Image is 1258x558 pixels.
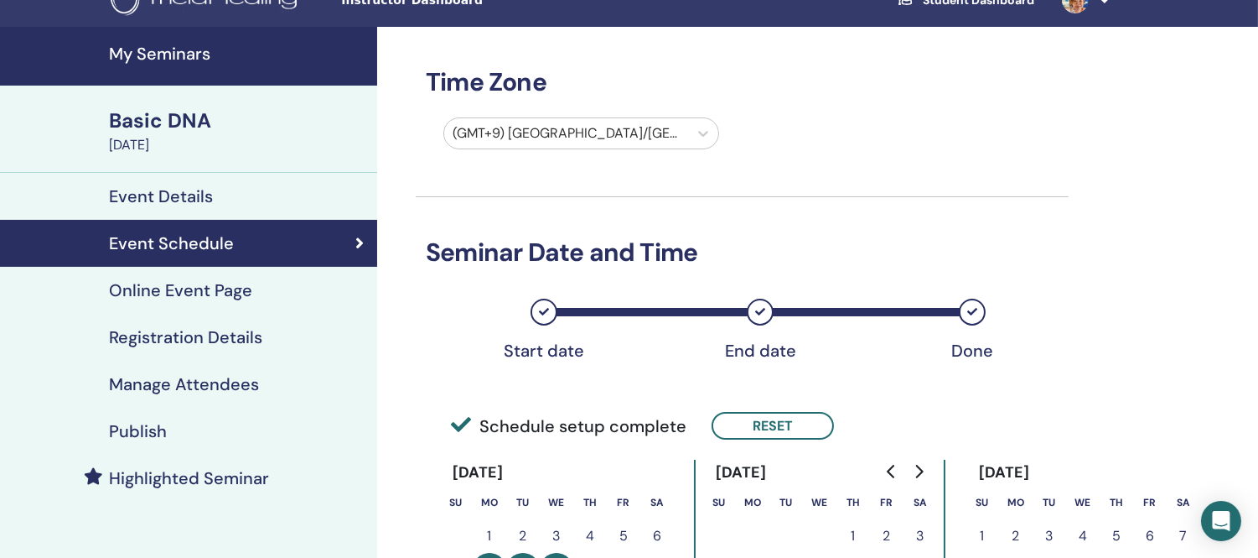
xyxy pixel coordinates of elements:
button: 3 [1033,519,1066,553]
div: [DATE] [966,460,1043,486]
th: Monday [736,486,769,519]
th: Wednesday [540,486,573,519]
div: Start date [502,341,586,361]
button: Reset [712,412,834,440]
button: 3 [903,519,937,553]
h3: Seminar Date and Time [416,237,1069,268]
th: Sunday [966,486,999,519]
th: Tuesday [769,486,803,519]
button: 1 [473,519,506,553]
button: 3 [540,519,573,553]
h4: Event Details [109,186,213,206]
span: Schedule setup complete [451,414,686,439]
button: 6 [640,519,674,553]
th: Thursday [1100,486,1133,519]
th: Saturday [640,486,674,519]
button: 4 [573,519,607,553]
th: Tuesday [506,486,540,519]
div: End date [718,341,802,361]
h4: Online Event Page [109,280,252,300]
th: Wednesday [1066,486,1100,519]
button: Go to next month [905,455,932,488]
th: Thursday [836,486,870,519]
th: Friday [607,486,640,519]
button: 2 [999,519,1033,553]
th: Saturday [903,486,937,519]
th: Friday [1133,486,1167,519]
button: Go to previous month [878,455,905,488]
h4: Manage Attendees [109,374,259,394]
h4: Event Schedule [109,233,234,253]
th: Friday [870,486,903,519]
button: 2 [506,519,540,553]
div: Basic DNA [109,107,367,135]
h4: My Seminars [109,44,367,64]
h4: Publish [109,421,167,441]
button: 6 [1133,519,1167,553]
button: 5 [607,519,640,553]
div: Open Intercom Messenger [1201,501,1241,541]
th: Thursday [573,486,607,519]
h3: Time Zone [416,67,1069,97]
button: 2 [870,519,903,553]
th: Monday [473,486,506,519]
div: [DATE] [109,135,367,155]
th: Saturday [1167,486,1200,519]
a: Basic DNA[DATE] [99,107,377,155]
button: 1 [966,519,999,553]
th: Monday [999,486,1033,519]
h4: Highlighted Seminar [109,468,269,488]
h4: Registration Details [109,327,262,347]
button: 7 [1167,519,1200,553]
button: 5 [1100,519,1133,553]
th: Wednesday [803,486,836,519]
button: 4 [1066,519,1100,553]
div: [DATE] [702,460,780,486]
button: 1 [836,519,870,553]
th: Sunday [439,486,473,519]
div: Done [930,341,1014,361]
th: Tuesday [1033,486,1066,519]
th: Sunday [702,486,736,519]
div: [DATE] [439,460,517,486]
